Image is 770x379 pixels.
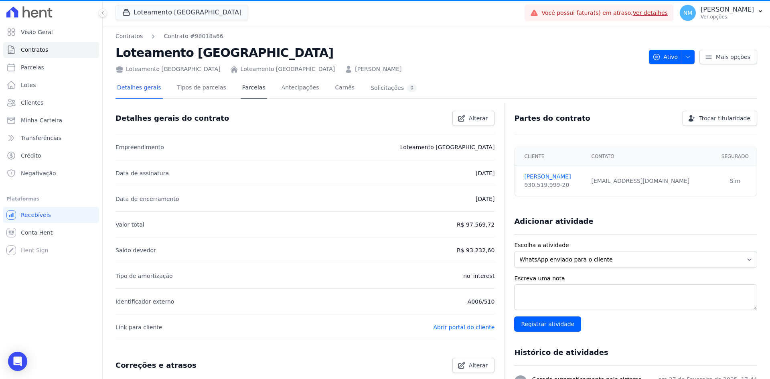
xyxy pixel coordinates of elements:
a: Carnês [333,78,356,99]
a: Solicitações0 [369,78,418,99]
a: Alterar [452,111,495,126]
a: [PERSON_NAME] [524,172,582,181]
h3: Partes do contrato [514,113,590,123]
p: [DATE] [476,194,494,204]
p: Data de assinatura [115,168,169,178]
a: Tipos de parcelas [176,78,228,99]
div: Plataformas [6,194,96,204]
h3: Correções e atrasos [115,361,197,370]
a: Loteamento [GEOGRAPHIC_DATA] [241,65,335,73]
p: Identificador externo [115,297,174,306]
span: Clientes [21,99,43,107]
a: Recebíveis [3,207,99,223]
a: Abrir portal do cliente [433,324,494,330]
span: Trocar titularidade [699,114,750,122]
span: Contratos [21,46,48,54]
span: Parcelas [21,63,44,71]
a: Detalhes gerais [115,78,163,99]
div: 930.519.999-20 [524,181,582,189]
div: Solicitações [371,84,417,92]
span: Negativação [21,169,56,177]
a: Clientes [3,95,99,111]
p: Ver opções [701,14,754,20]
nav: Breadcrumb [115,32,223,41]
p: no_interest [463,271,494,281]
a: Minha Carteira [3,112,99,128]
th: Segurado [713,147,757,166]
h2: Loteamento [GEOGRAPHIC_DATA] [115,44,642,62]
div: Open Intercom Messenger [8,352,27,371]
a: Negativação [3,165,99,181]
div: Loteamento [GEOGRAPHIC_DATA] [115,65,221,73]
a: Mais opções [699,50,757,64]
a: Parcelas [241,78,267,99]
a: Lotes [3,77,99,93]
span: Mais opções [716,53,750,61]
div: 0 [407,84,417,92]
p: [DATE] [476,168,494,178]
a: Alterar [452,358,495,373]
a: Parcelas [3,59,99,75]
span: NM [683,10,693,16]
a: Contrato #98018a66 [164,32,223,41]
span: Visão Geral [21,28,53,36]
th: Contato [587,147,713,166]
a: Visão Geral [3,24,99,40]
a: Contratos [3,42,99,58]
input: Registrar atividade [514,316,581,332]
p: Link para cliente [115,322,162,332]
a: [PERSON_NAME] [355,65,401,73]
span: Alterar [469,361,488,369]
p: A006/510 [468,297,495,306]
p: Saldo devedor [115,245,156,255]
button: Loteamento [GEOGRAPHIC_DATA] [115,5,248,20]
h3: Adicionar atividade [514,217,593,226]
span: Crédito [21,152,41,160]
p: Valor total [115,220,144,229]
div: [EMAIL_ADDRESS][DOMAIN_NAME] [592,177,709,185]
span: Transferências [21,134,61,142]
a: Antecipações [280,78,321,99]
th: Cliente [515,147,586,166]
span: Alterar [469,114,488,122]
p: [PERSON_NAME] [701,6,754,14]
p: Empreendimento [115,142,164,152]
a: Crédito [3,148,99,164]
span: Lotes [21,81,36,89]
span: Conta Hent [21,229,53,237]
a: Transferências [3,130,99,146]
button: Ativo [649,50,695,64]
td: Sim [713,166,757,196]
a: Trocar titularidade [683,111,757,126]
p: Data de encerramento [115,194,179,204]
h3: Detalhes gerais do contrato [115,113,229,123]
a: Ver detalhes [633,10,668,16]
h3: Histórico de atividades [514,348,608,357]
span: Ativo [652,50,678,64]
a: Conta Hent [3,225,99,241]
p: R$ 93.232,60 [457,245,494,255]
label: Escolha a atividade [514,241,757,249]
button: NM [PERSON_NAME] Ver opções [673,2,770,24]
p: Tipo de amortização [115,271,173,281]
p: Loteamento [GEOGRAPHIC_DATA] [400,142,495,152]
a: Contratos [115,32,143,41]
span: Você possui fatura(s) em atraso. [541,9,668,17]
span: Recebíveis [21,211,51,219]
nav: Breadcrumb [115,32,642,41]
p: R$ 97.569,72 [457,220,494,229]
label: Escreva uma nota [514,274,757,283]
span: Minha Carteira [21,116,62,124]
